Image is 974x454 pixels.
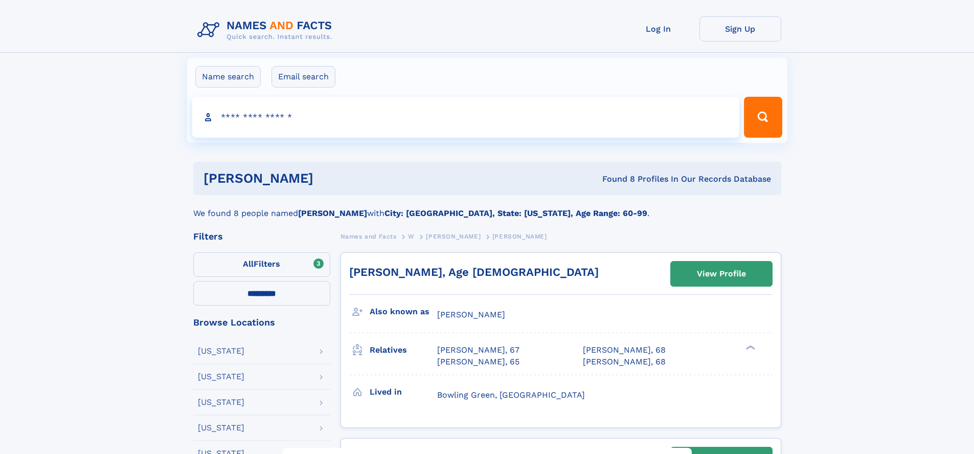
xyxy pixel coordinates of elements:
[437,356,519,367] a: [PERSON_NAME], 65
[437,344,519,356] a: [PERSON_NAME], 67
[437,390,585,400] span: Bowling Green, [GEOGRAPHIC_DATA]
[583,356,666,367] a: [PERSON_NAME], 68
[198,398,244,406] div: [US_STATE]
[671,262,772,286] a: View Profile
[697,262,746,286] div: View Profile
[618,16,699,41] a: Log In
[198,373,244,381] div: [US_STATE]
[195,66,261,88] label: Name search
[349,266,599,278] a: [PERSON_NAME], Age [DEMOGRAPHIC_DATA]
[193,232,330,241] div: Filters
[298,208,367,218] b: [PERSON_NAME]
[192,97,740,138] input: search input
[193,318,330,327] div: Browse Locations
[203,172,458,185] h1: [PERSON_NAME]
[198,347,244,355] div: [US_STATE]
[408,230,415,243] a: W
[583,344,666,356] a: [PERSON_NAME], 68
[743,344,756,351] div: ❯
[699,16,781,41] a: Sign Up
[426,230,481,243] a: [PERSON_NAME]
[370,341,437,359] h3: Relatives
[492,233,547,240] span: [PERSON_NAME]
[437,310,505,319] span: [PERSON_NAME]
[198,424,244,432] div: [US_STATE]
[243,259,254,269] span: All
[426,233,481,240] span: [PERSON_NAME]
[384,208,647,218] b: City: [GEOGRAPHIC_DATA], State: [US_STATE], Age Range: 60-99
[408,233,415,240] span: W
[193,16,341,44] img: Logo Names and Facts
[370,383,437,401] h3: Lived in
[341,230,397,243] a: Names and Facts
[271,66,335,88] label: Email search
[193,252,330,277] label: Filters
[458,174,771,185] div: Found 8 Profiles In Our Records Database
[744,97,782,138] button: Search Button
[370,303,437,320] h3: Also known as
[193,195,781,220] div: We found 8 people named with .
